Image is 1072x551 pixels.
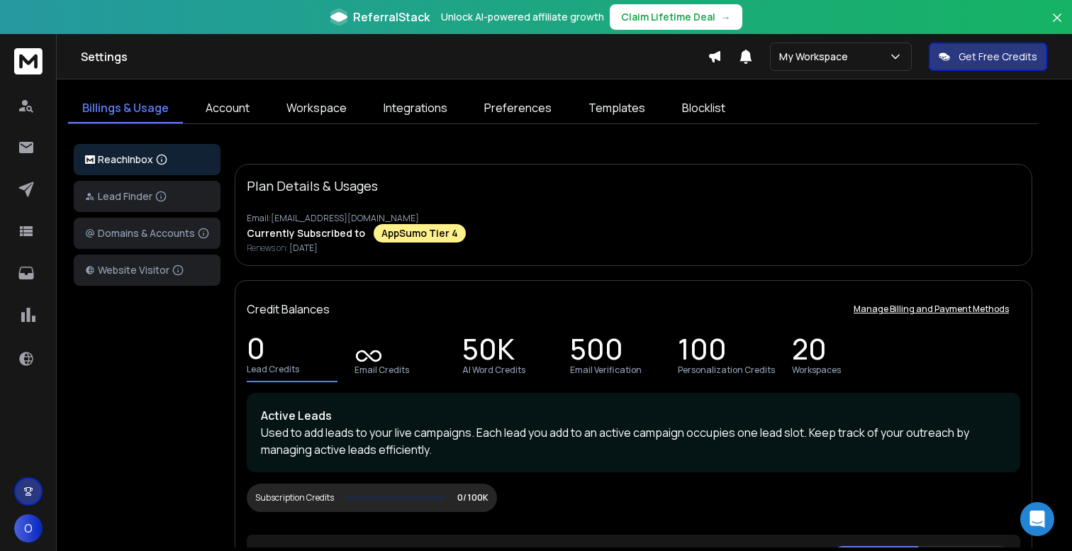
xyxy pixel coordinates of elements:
[74,218,220,249] button: Domains & Accounts
[842,295,1020,323] button: Manage Billing and Payment Methods
[570,342,623,362] p: 500
[678,342,727,362] p: 100
[668,94,739,123] a: Blocklist
[959,50,1037,64] p: Get Free Credits
[191,94,264,123] a: Account
[470,94,566,123] a: Preferences
[247,243,1020,254] p: Renews on:
[85,155,95,165] img: logo
[247,341,265,361] p: 0
[247,301,330,318] p: Credit Balances
[374,224,466,243] div: AppSumo Tier 4
[779,50,854,64] p: My Workspace
[255,492,334,503] div: Subscription Credits
[261,424,1006,458] p: Used to add leads to your live campaigns. Each lead you add to an active campaign occupies one le...
[610,4,742,30] button: Claim Lifetime Deal→
[1048,9,1066,43] button: Close banner
[369,94,462,123] a: Integrations
[81,48,708,65] h1: Settings
[247,213,1020,224] p: Email: [EMAIL_ADDRESS][DOMAIN_NAME]
[68,94,183,123] a: Billings & Usage
[14,514,43,542] button: O
[441,10,604,24] p: Unlock AI-powered affiliate growth
[247,364,299,375] p: Lead Credits
[678,364,775,376] p: Personalization Credits
[792,364,841,376] p: Workspaces
[261,407,1006,424] p: Active Leads
[74,144,220,175] button: ReachInbox
[354,364,409,376] p: Email Credits
[353,9,430,26] span: ReferralStack
[247,176,378,196] p: Plan Details & Usages
[457,492,488,503] p: 0/ 100K
[574,94,659,123] a: Templates
[74,181,220,212] button: Lead Finder
[854,304,1009,315] p: Manage Billing and Payment Methods
[462,364,525,376] p: AI Word Credits
[1020,502,1054,536] div: Open Intercom Messenger
[74,255,220,286] button: Website Visitor
[289,242,318,254] span: [DATE]
[570,364,642,376] p: Email Verification
[929,43,1047,71] button: Get Free Credits
[462,342,515,362] p: 50K
[721,10,731,24] span: →
[247,226,365,240] p: Currently Subscribed to
[272,94,361,123] a: Workspace
[792,342,827,362] p: 20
